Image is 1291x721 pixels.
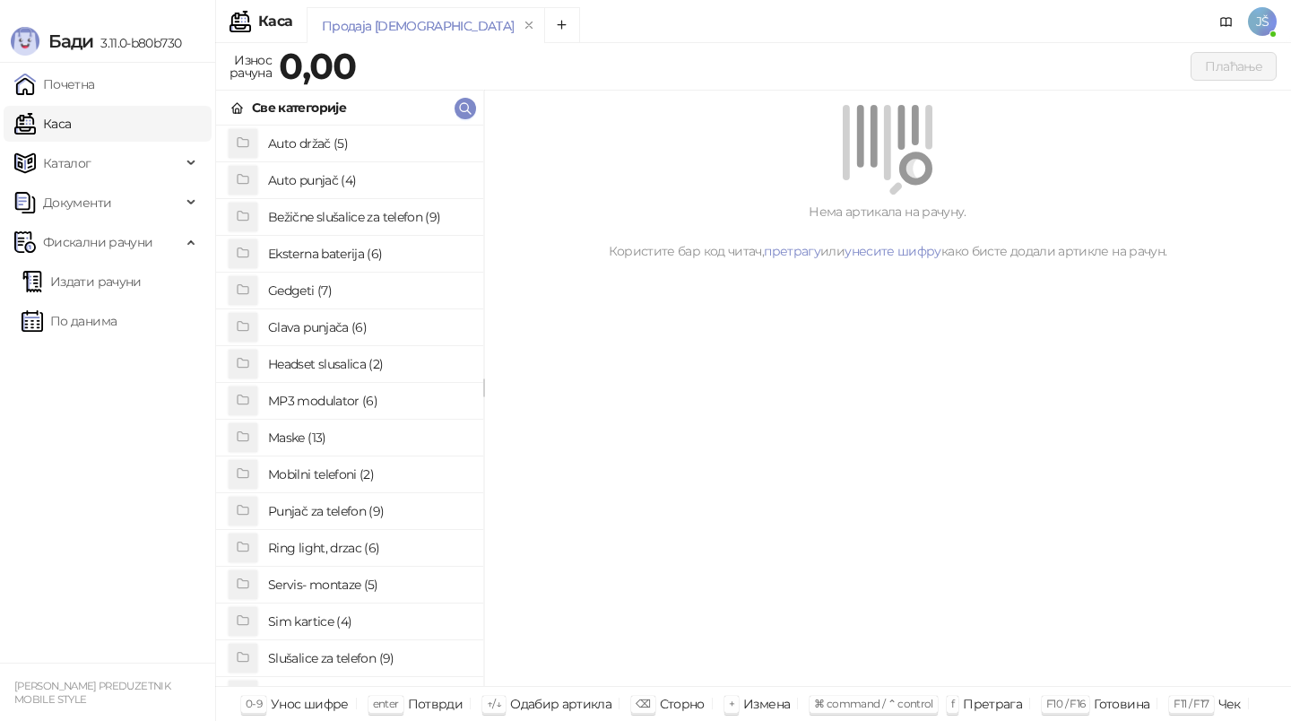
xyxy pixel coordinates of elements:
h4: Ring light, drzac (6) [268,534,469,562]
a: Почетна [14,66,95,102]
a: Каса [14,106,71,142]
h4: Servis- montaze (5) [268,570,469,599]
span: enter [373,697,399,710]
h4: Slušalice za telefon (9) [268,644,469,673]
div: Унос шифре [271,692,349,716]
h4: Mobilni telefoni (2) [268,460,469,489]
span: f [951,697,954,710]
div: Каса [258,14,292,29]
span: F10 / F16 [1046,697,1085,710]
h4: Sim kartice (4) [268,607,469,636]
div: Сторно [660,692,705,716]
div: grid [216,126,483,686]
span: 3.11.0-b80b730 [93,35,181,51]
h4: Maske (13) [268,423,469,452]
span: F11 / F17 [1174,697,1209,710]
h4: Gedgeti (7) [268,276,469,305]
span: Бади [48,30,93,52]
button: remove [517,18,541,33]
button: Плаћање [1191,52,1277,81]
strong: 0,00 [279,44,356,88]
h4: MP3 modulator (6) [268,387,469,415]
h4: Auto punjač (4) [268,166,469,195]
h4: Eksterna baterija (6) [268,239,469,268]
a: претрагу [764,243,820,259]
span: ⌘ command / ⌃ control [814,697,933,710]
span: 0-9 [246,697,262,710]
div: Готовина [1094,692,1149,716]
div: Продаја [DEMOGRAPHIC_DATA] [322,16,514,36]
a: Издати рачуни [22,264,142,300]
img: Logo [11,27,39,56]
h4: Glava punjača (6) [268,313,469,342]
h4: Staklo za telefon (7) [268,681,469,709]
span: JŠ [1248,7,1277,36]
div: Одабир артикла [510,692,611,716]
div: Претрага [963,692,1022,716]
a: По данима [22,303,117,339]
a: унесите шифру [845,243,941,259]
div: Износ рачуна [226,48,275,84]
small: [PERSON_NAME] PREDUZETNIK MOBILE STYLE [14,680,170,706]
div: Нема артикала на рачуну. Користите бар код читач, или како бисте додали артикле на рачун. [506,202,1269,261]
span: + [729,697,734,710]
div: Потврди [408,692,464,716]
h4: Headset slusalica (2) [268,350,469,378]
h4: Bežične slušalice za telefon (9) [268,203,469,231]
span: Документи [43,185,111,221]
h4: Auto držač (5) [268,129,469,158]
span: ⌫ [636,697,650,710]
span: ↑/↓ [487,697,501,710]
h4: Punjač za telefon (9) [268,497,469,526]
a: Документација [1212,7,1241,36]
div: Измена [743,692,790,716]
span: Каталог [43,145,91,181]
div: Чек [1218,692,1241,716]
div: Све категорије [252,98,346,117]
span: Фискални рачуни [43,224,152,260]
button: Add tab [544,7,580,43]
